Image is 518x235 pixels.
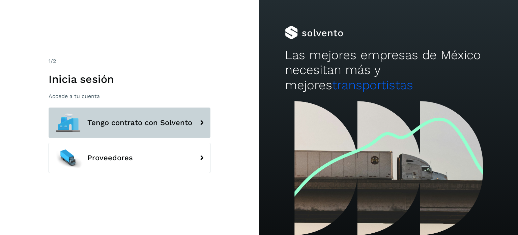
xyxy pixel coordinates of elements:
[49,58,51,64] span: 1
[49,108,210,138] button: Tengo contrato con Solvento
[285,48,492,93] h2: Las mejores empresas de México necesitan más y mejores
[87,154,133,162] span: Proveedores
[87,119,192,127] span: Tengo contrato con Solvento
[49,73,210,86] h1: Inicia sesión
[49,93,210,99] p: Accede a tu cuenta
[332,78,413,92] span: transportistas
[49,143,210,173] button: Proveedores
[49,57,210,65] div: /2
